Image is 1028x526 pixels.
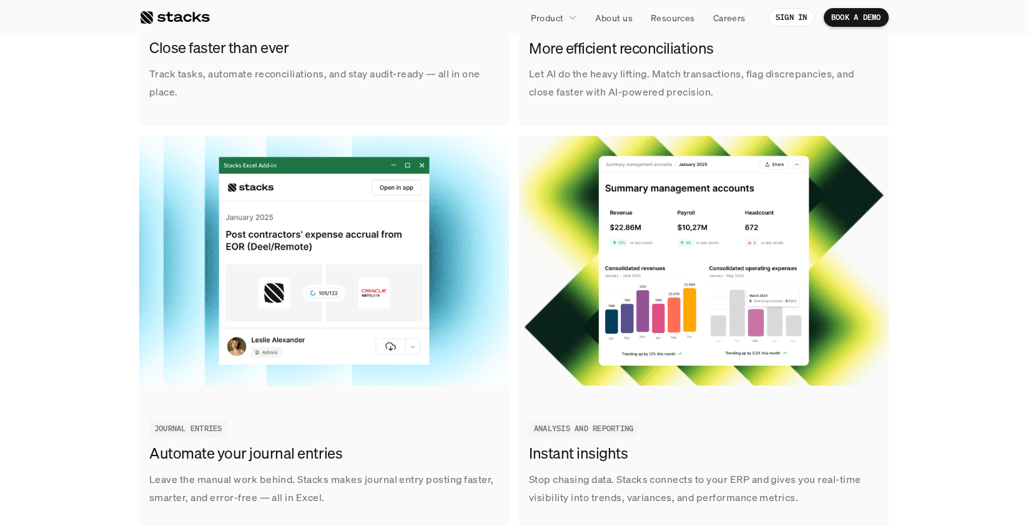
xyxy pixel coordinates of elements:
a: About us [588,6,640,29]
a: BOOK A DEMO [824,8,889,27]
h3: Automate your journal entries [149,443,493,464]
a: Privacy Policy [147,238,202,246]
a: SIGN IN [768,8,815,27]
h2: ANALYSIS AND REPORTING [534,424,633,433]
a: Careers [706,6,753,29]
p: Let AI do the heavy lifting. Match transactions, flag discrepancies, and close faster with AI-pow... [529,65,879,101]
p: Product [531,11,564,24]
a: Resources [643,6,703,29]
p: Track tasks, automate reconciliations, and stay audit-ready — all in one place. [149,65,499,101]
p: SIGN IN [776,13,808,22]
p: About us [595,11,633,24]
h3: More efficient reconciliations [529,38,872,59]
p: Leave the manual work behind. Stacks makes journal entry posting faster, smarter, and error-free ... [149,470,499,507]
h2: JOURNAL ENTRIES [154,424,222,433]
h3: Instant insights [529,443,872,464]
p: Stop chasing data. Stacks connects to your ERP and gives you real-time visibility into trends, va... [529,470,879,507]
p: Resources [651,11,695,24]
p: Careers [713,11,746,24]
h3: Close faster than ever [149,38,493,59]
p: BOOK A DEMO [831,13,881,22]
